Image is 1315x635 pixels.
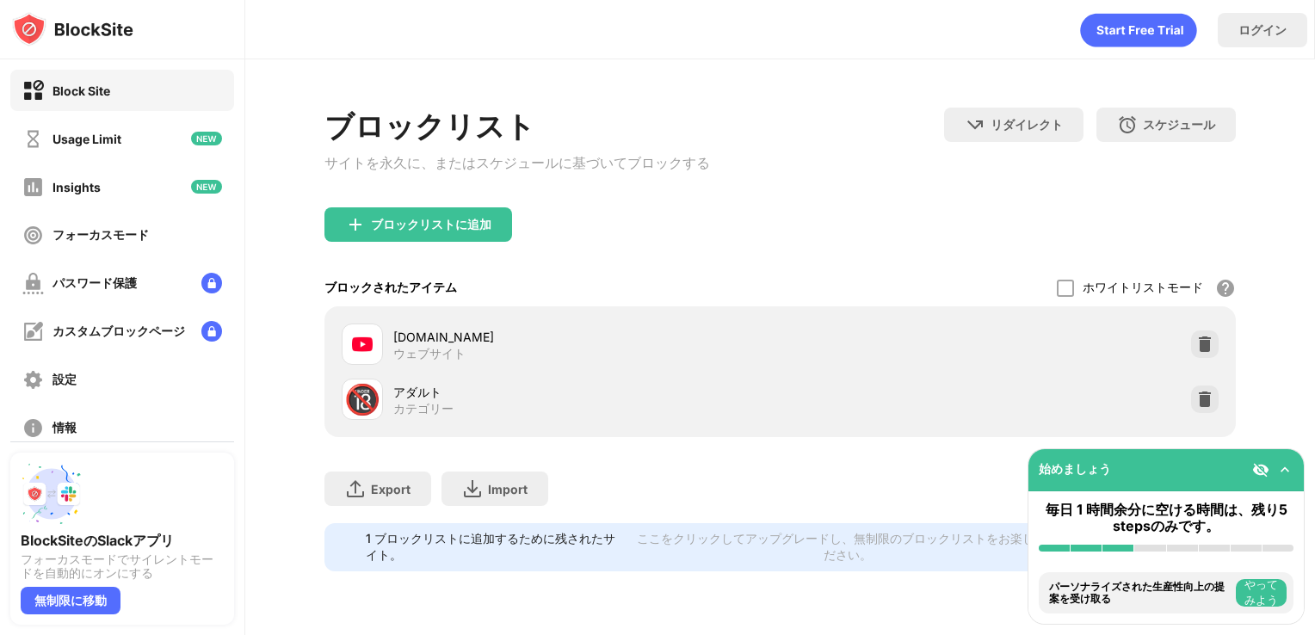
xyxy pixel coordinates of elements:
[52,83,110,98] div: Block Site
[393,401,454,416] div: カテゴリー
[201,321,222,342] img: lock-menu.svg
[52,420,77,436] div: 情報
[1143,117,1215,133] div: スケジュール
[371,218,491,231] div: ブロックリストに追加
[201,273,222,293] img: lock-menu.svg
[21,587,120,614] div: 無制限に移動
[22,225,44,246] img: focus-off.svg
[1083,280,1203,296] div: ホワイトリストモード
[1039,502,1293,534] div: 毎日 1 時間余分に空ける時間は、残り5 stepsのみです。
[191,132,222,145] img: new-icon.svg
[52,227,149,244] div: フォーカスモード
[488,482,528,496] div: Import
[1080,13,1197,47] div: animation
[393,383,781,401] div: アダルト
[52,180,101,194] div: Insights
[22,417,44,439] img: about-off.svg
[22,321,44,342] img: customize-block-page-off.svg
[52,275,137,292] div: パスワード保護
[324,154,710,173] div: サイトを永久に、またはスケジュールに基づいてブロックする
[1049,581,1232,606] div: パーソナライズされた生産性向上の提案を受け取る
[21,552,224,580] div: フォーカスモードでサイレントモードを自動的にオンにする
[344,382,380,417] div: 🔞
[324,108,710,147] div: ブロックリスト
[393,346,466,361] div: ウェブサイト
[52,372,77,388] div: 設定
[12,12,133,46] img: logo-blocksite.svg
[1236,579,1287,607] button: やってみよう
[21,532,224,549] div: BlockSiteのSlackアプリ
[991,117,1063,133] div: リダイレクト
[22,80,44,102] img: block-on.svg
[22,273,44,294] img: password-protection-off.svg
[1039,461,1111,478] div: 始めましょう
[393,328,781,346] div: [DOMAIN_NAME]
[52,324,185,340] div: カスタムブロックページ
[52,132,121,146] div: Usage Limit
[352,334,373,354] img: favicons
[366,531,625,564] div: 1 ブロックリストに追加するために残されたサイト。
[635,531,1061,564] div: ここをクリックしてアップグレードし、無制限のブロックリストをお楽しみください。
[22,176,44,198] img: insights-off.svg
[1252,461,1269,478] img: eye-not-visible.svg
[22,128,44,150] img: time-usage-off.svg
[371,482,411,496] div: Export
[1238,22,1287,39] div: ログイン
[191,180,222,194] img: new-icon.svg
[21,463,83,525] img: push-slack.svg
[22,369,44,391] img: settings-off.svg
[1276,461,1293,478] img: omni-setup-toggle.svg
[324,280,457,296] div: ブロックされたアイテム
